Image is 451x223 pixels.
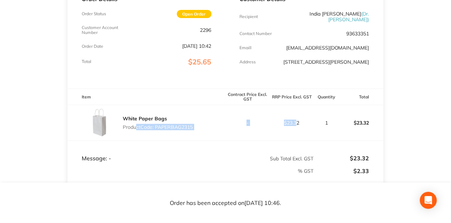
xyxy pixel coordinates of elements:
[240,59,256,64] p: Address
[82,105,117,141] img: cjltaHpncA
[123,124,193,130] p: Product Code: PAPERBAG2315
[226,88,270,105] th: Contract Price Excl. GST
[177,10,212,18] span: Open Order
[314,88,339,105] th: Quantity
[283,59,369,65] p: [STREET_ADDRESS][PERSON_NAME]
[123,115,167,122] a: White Paper Bags
[240,45,252,50] p: Emaill
[240,14,258,19] p: Recipient
[68,88,225,105] th: Item
[270,88,314,105] th: RRP Price Excl. GST
[200,27,212,33] p: 2296
[82,25,125,35] p: Customer Account Number
[189,57,212,66] span: $25.65
[314,168,369,174] p: $2.33
[183,43,212,49] p: [DATE] 10:42
[328,11,369,23] span: ( Dr. [PERSON_NAME] )
[347,31,369,36] p: 93633351
[82,11,106,16] p: Order Status
[226,120,270,126] p: -
[314,155,369,161] p: $23.32
[314,120,339,126] p: 1
[82,59,91,64] p: Total
[420,192,437,209] div: Open Intercom Messenger
[170,200,281,206] p: Order has been accepted on [DATE] 10:46 .
[286,45,369,51] a: [EMAIL_ADDRESS][DOMAIN_NAME]
[340,114,383,131] p: $23.32
[82,44,103,49] p: Order Date
[68,141,225,162] td: Message: -
[283,11,369,22] p: India [PERSON_NAME]
[270,120,313,126] p: $23.32
[240,31,272,36] p: Contact Number
[339,88,383,105] th: Total
[68,168,313,174] p: % GST
[226,156,314,161] p: Sub Total Excl. GST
